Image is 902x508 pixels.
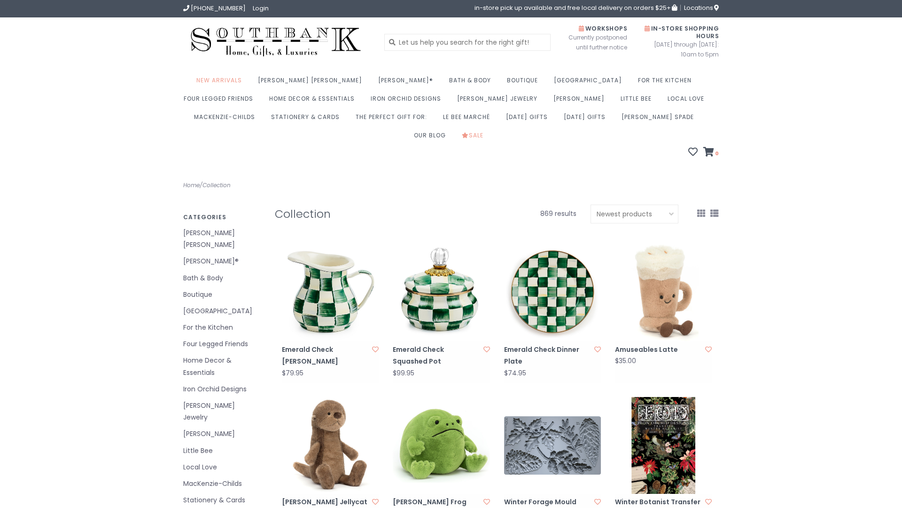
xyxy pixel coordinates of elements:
a: [PERSON_NAME] Jewelry [457,92,542,111]
a: [PERSON_NAME] Frog [393,496,480,508]
a: For the Kitchen [638,74,696,92]
a: MacKenzie-Childs [183,478,261,490]
a: [PERSON_NAME] Jellycat [282,496,369,508]
a: New Arrivals [196,74,247,92]
a: Locations [680,5,719,11]
a: Add to wishlist [705,497,712,507]
a: [PERSON_NAME] [183,428,261,440]
span: [PHONE_NUMBER] [191,4,246,13]
div: $35.00 [615,357,636,365]
a: Bath & Body [183,272,261,284]
a: Stationery & Cards [271,111,344,129]
a: Bath & Body [449,74,496,92]
a: Little Bee [183,445,261,457]
h3: Categories [183,214,261,220]
a: Iron Orchid Designs [371,92,446,111]
div: / [176,180,451,190]
a: [GEOGRAPHIC_DATA] [183,305,261,317]
img: Ricky Rain Frog [393,397,490,494]
a: Local Love [183,461,261,473]
a: Login [253,4,269,13]
a: Little Bee [621,92,656,111]
a: MacKenzie-Childs [194,111,260,129]
a: [PERSON_NAME] [553,92,609,111]
img: Emerald Check Dinner Plate [504,245,601,341]
a: Le Bee Marché [443,111,495,129]
a: Home Decor & Essentials [183,355,261,378]
img: Emerald Check Squashed Pot [393,245,490,341]
a: Home Decor & Essentials [269,92,359,111]
div: $74.95 [504,370,526,377]
span: In-Store Shopping Hours [645,24,719,40]
a: [PERSON_NAME] [PERSON_NAME] [258,74,367,92]
a: [PERSON_NAME] [PERSON_NAME] [183,227,261,251]
a: [PERSON_NAME] Jewelry [183,400,261,423]
a: [DATE] Gifts [506,111,552,129]
a: [PERSON_NAME] Spade [622,111,699,129]
img: Southbank Gift Company -- Home, Gifts, and Luxuries [183,24,368,60]
span: [DATE] through [DATE]: 10am to 5pm [641,40,719,59]
a: Four Legged Friends [183,338,261,350]
div: $79.95 [282,370,303,377]
a: Iron Orchid Designs [183,383,261,395]
span: 869 results [540,209,576,218]
a: [PHONE_NUMBER] [183,4,246,13]
a: For the Kitchen [183,322,261,333]
div: $99.95 [393,370,414,377]
a: [PERSON_NAME]® [183,255,261,267]
a: Emerald Check Dinner Plate [504,344,591,367]
img: Amuseables Latte [615,245,712,341]
a: Add to wishlist [483,345,490,354]
span: in-store pick up available and free local delivery on orders $25+ [474,5,677,11]
h1: Collection [275,208,473,220]
a: Stationery & Cards [183,494,261,506]
span: 0 [714,150,719,157]
a: Add to wishlist [483,497,490,507]
a: Add to wishlist [372,345,379,354]
a: Sale [462,129,488,147]
a: Add to wishlist [594,345,601,354]
span: Workshops [579,24,627,32]
img: Winter Forage Mould [504,397,601,494]
a: Add to wishlist [594,497,601,507]
a: 0 [703,148,719,158]
a: Boutique [507,74,543,92]
a: Local Love [668,92,709,111]
a: Emerald Check [PERSON_NAME] [282,344,369,367]
a: Add to wishlist [372,497,379,507]
a: Winter Botanist Transfer [615,496,702,508]
a: [GEOGRAPHIC_DATA] [554,74,627,92]
a: Boutique [183,289,261,301]
a: Our Blog [414,129,451,147]
img: Brooke Otter Jellycat [282,397,379,494]
a: [PERSON_NAME]® [378,74,438,92]
img: Emerald Check Creamer [282,245,379,341]
input: Let us help you search for the right gift! [384,34,551,51]
span: Currently postponed until further notice [557,32,627,52]
a: Winter Forage Mould [504,496,591,508]
a: Emerald Check Squashed Pot [393,344,480,367]
a: Home [183,181,200,189]
span: Locations [684,3,719,12]
a: [DATE] Gifts [564,111,610,129]
a: Four Legged Friends [184,92,258,111]
a: Add to wishlist [705,345,712,354]
img: Winter Botanist Transfer [615,397,712,494]
a: Amuseables Latte [615,344,702,356]
a: The perfect gift for: [356,111,432,129]
a: Collection [202,181,231,189]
